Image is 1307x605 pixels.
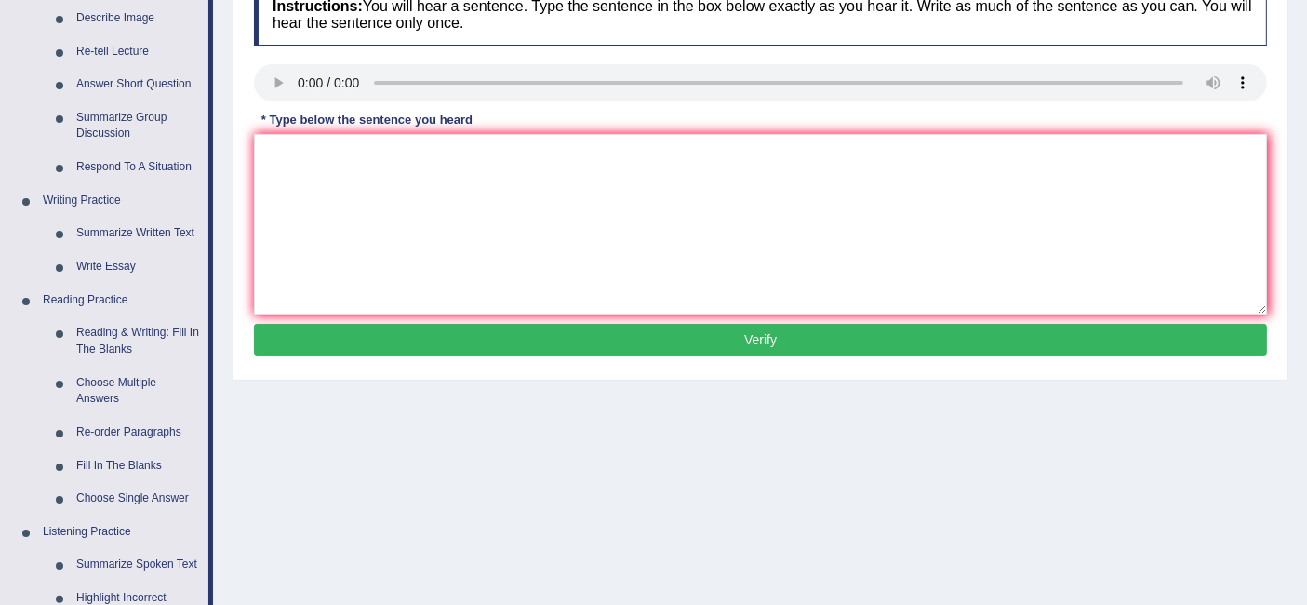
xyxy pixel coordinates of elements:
div: * Type below the sentence you heard [254,111,480,128]
a: Reading & Writing: Fill In The Blanks [68,316,208,366]
a: Describe Image [68,2,208,35]
a: Answer Short Question [68,68,208,101]
a: Summarize Group Discussion [68,101,208,151]
a: Listening Practice [34,516,208,549]
a: Re-tell Lecture [68,35,208,69]
a: Choose Single Answer [68,482,208,516]
a: Reading Practice [34,284,208,317]
a: Summarize Spoken Text [68,548,208,582]
a: Write Essay [68,250,208,284]
a: Summarize Written Text [68,217,208,250]
a: Re-order Paragraphs [68,416,208,450]
button: Verify [254,324,1267,356]
a: Fill In The Blanks [68,450,208,483]
a: Writing Practice [34,184,208,218]
a: Choose Multiple Answers [68,367,208,416]
a: Respond To A Situation [68,151,208,184]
